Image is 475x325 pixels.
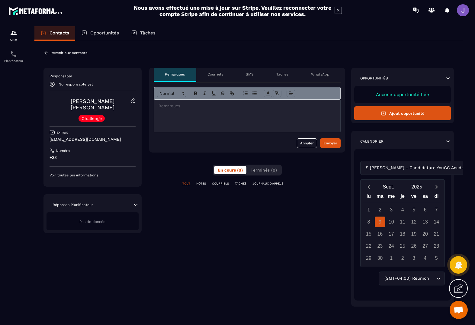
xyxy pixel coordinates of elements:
[431,253,442,263] div: 5
[2,59,26,63] p: Planificateur
[375,253,385,263] div: 30
[82,116,102,121] p: Challenge
[386,217,396,227] div: 10
[251,168,277,172] span: Terminés (0)
[379,272,445,285] div: Search for option
[403,182,431,192] button: Open years overlay
[420,253,430,263] div: 4
[71,98,114,111] a: [PERSON_NAME] [PERSON_NAME]
[431,192,442,203] div: di
[8,5,63,16] img: logo
[386,192,397,203] div: me
[409,217,419,227] div: 12
[212,182,229,186] p: COURRIELS
[56,130,68,135] p: E-mail
[133,5,332,17] h2: Nous avons effectué une mise à jour sur Stripe. Veuillez reconnecter votre compte Stripe afin de ...
[450,301,468,319] div: Ouvrir le chat
[363,217,374,227] div: 8
[34,26,75,41] a: Contacts
[409,241,419,251] div: 26
[397,192,408,203] div: je
[408,192,419,203] div: ve
[386,241,396,251] div: 24
[59,82,93,86] p: No responsable yet
[420,204,430,215] div: 6
[276,72,288,77] p: Tâches
[386,204,396,215] div: 3
[431,229,442,239] div: 21
[50,173,136,178] p: Voir toutes les informations
[79,220,105,224] span: Pas de donnée
[397,217,408,227] div: 11
[364,165,471,171] span: S [PERSON_NAME] - Candidature YouGC Academy
[375,241,385,251] div: 23
[375,217,385,227] div: 9
[90,30,119,36] p: Opportunités
[363,183,374,191] button: Previous month
[360,76,388,81] p: Opportunités
[10,50,17,58] img: scheduler
[409,229,419,239] div: 19
[320,138,341,148] button: Envoyer
[363,241,374,251] div: 22
[50,137,136,142] p: [EMAIL_ADDRESS][DOMAIN_NAME]
[420,229,430,239] div: 20
[165,72,185,77] p: Remarques
[125,26,162,41] a: Tâches
[235,182,246,186] p: TÂCHES
[419,192,431,203] div: sa
[397,204,408,215] div: 4
[50,155,136,160] p: +33
[374,182,403,192] button: Open months overlay
[354,106,451,120] button: Ajout opportunité
[56,148,70,153] p: Numéro
[75,26,125,41] a: Opportunités
[363,192,442,263] div: Calendar wrapper
[420,217,430,227] div: 13
[363,229,374,239] div: 15
[182,182,190,186] p: TOUT
[375,229,385,239] div: 16
[360,139,384,144] p: Calendrier
[363,204,374,215] div: 1
[246,72,254,77] p: SMS
[397,229,408,239] div: 18
[53,202,93,207] p: Réponses Planificateur
[430,275,435,282] input: Search for option
[363,253,374,263] div: 29
[207,72,223,77] p: Courriels
[431,183,442,191] button: Next month
[214,166,246,174] button: En cours (0)
[247,166,281,174] button: Terminés (0)
[409,204,419,215] div: 5
[252,182,283,186] p: JOURNAUX D'APPELS
[2,38,26,41] p: CRM
[10,29,17,37] img: formation
[374,192,386,203] div: ma
[140,30,156,36] p: Tâches
[196,182,206,186] p: NOTES
[431,204,442,215] div: 7
[375,204,385,215] div: 2
[363,204,442,263] div: Calendar days
[50,51,87,55] p: Revenir aux contacts
[383,275,430,282] span: (GMT+04:00) Reunion
[323,140,337,146] div: Envoyer
[409,253,419,263] div: 3
[50,30,69,36] p: Contacts
[397,253,408,263] div: 2
[2,25,26,46] a: formationformationCRM
[311,72,329,77] p: WhatsApp
[297,138,317,148] button: Annuler
[420,241,430,251] div: 27
[431,241,442,251] div: 28
[397,241,408,251] div: 25
[2,46,26,67] a: schedulerschedulerPlanificateur
[431,217,442,227] div: 14
[50,74,136,79] p: Responsable
[386,229,396,239] div: 17
[386,253,396,263] div: 1
[363,192,374,203] div: lu
[360,92,445,97] p: Aucune opportunité liée
[218,168,243,172] span: En cours (0)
